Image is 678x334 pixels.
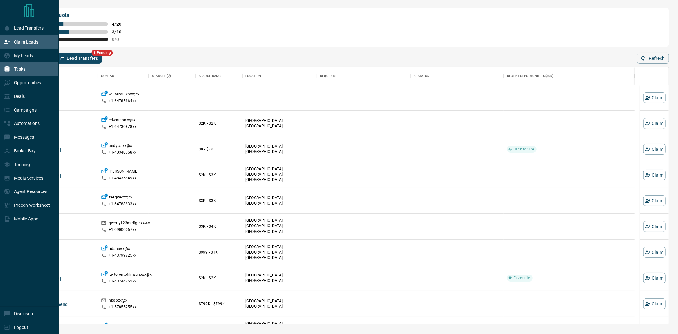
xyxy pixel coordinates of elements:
p: $0 - $3K [199,146,239,152]
p: $999 - $1K [199,249,239,255]
span: Qwertz Zee [26,198,95,205]
p: +1- 64785864xx [109,98,136,104]
button: Claim [643,92,666,103]
span: Na [26,121,95,127]
div: Search [152,67,173,85]
button: Refresh [637,53,669,64]
p: [GEOGRAPHIC_DATA], [GEOGRAPHIC_DATA], [GEOGRAPHIC_DATA], [GEOGRAPHIC_DATA] | [GEOGRAPHIC_DATA] [245,218,314,245]
div: Name [23,67,98,85]
span: 4 / 20 [112,22,126,27]
p: zeeqwerxx@x [109,195,132,201]
button: Claim [643,221,666,232]
p: $2K - $3K [199,172,239,178]
p: $799K - $799K [199,301,239,307]
span: Rida Reem [26,250,95,256]
p: qwerty123asdfgtexx@x [109,220,150,227]
p: My Daily Quota [34,11,126,19]
p: [GEOGRAPHIC_DATA], [GEOGRAPHIC_DATA] [245,118,314,129]
span: Vcghnnv Shhsvhehd [26,301,95,308]
button: Claim [643,144,666,155]
button: Claim [643,298,666,309]
div: AI Status [414,67,429,85]
span: Favourite [511,275,532,281]
p: [GEOGRAPHIC_DATA], [GEOGRAPHIC_DATA] [245,298,314,309]
p: +1- 43744852xx [109,279,136,284]
p: $2K - $2K [199,275,239,281]
div: AI Status [410,67,504,85]
span: Tavora Ch [26,95,95,101]
span: - - [26,224,95,230]
p: +1- 40340068xx [109,150,136,155]
p: [GEOGRAPHIC_DATA], [GEOGRAPHIC_DATA], [GEOGRAPHIC_DATA] [245,244,314,261]
span: 3 / 10 [112,29,126,34]
div: Recent Opportunities (30d) [504,67,635,85]
div: Location [245,67,261,85]
p: +1- 57855255xx [109,304,136,310]
button: Lead Transfers [55,53,102,64]
p: +1- 48435849xx [109,176,136,181]
p: [PERSON_NAME] [109,169,138,176]
span: [PERSON_NAME] [26,275,95,282]
p: andycuixx@x [109,143,132,150]
p: jaytorontofilmschoxx@x [109,272,152,279]
button: Claim [643,118,666,129]
div: Location [242,67,317,85]
p: edwardnaxx@x [109,117,136,124]
span: Back to Site [511,147,537,152]
p: [GEOGRAPHIC_DATA], [GEOGRAPHIC_DATA] [245,144,314,155]
span: 1 Pending [92,50,113,56]
p: $2K - $2K [199,121,239,126]
p: hbdbxx@x [109,298,127,304]
div: Requests [320,67,336,85]
p: allrichards19xx@x [109,324,141,330]
span: [PERSON_NAME] [26,172,95,179]
p: +1- 09000067xx [109,227,136,233]
p: ridareexx@x [109,246,130,253]
p: [GEOGRAPHIC_DATA], [GEOGRAPHIC_DATA] [245,273,314,283]
p: $3K - $4K [199,224,239,229]
button: Claim [643,195,666,206]
span: [PERSON_NAME] [26,147,95,153]
span: 0 / 0 [112,37,126,42]
div: Contact [98,67,149,85]
p: +1- 43799825xx [109,253,136,258]
button: Claim [643,247,666,258]
div: Search Range [199,67,223,85]
div: Search Range [195,67,242,85]
div: Requests [317,67,410,85]
p: [GEOGRAPHIC_DATA], [GEOGRAPHIC_DATA] [245,195,314,206]
p: +1- 64730878xx [109,124,136,129]
div: Recent Opportunities (30d) [507,67,554,85]
p: $3K - $3K [199,198,239,204]
div: Contact [101,67,116,85]
button: Claim [643,170,666,180]
p: willarr.du.chxx@x [109,92,139,98]
p: [GEOGRAPHIC_DATA], [GEOGRAPHIC_DATA], [GEOGRAPHIC_DATA], [GEOGRAPHIC_DATA] | [GEOGRAPHIC_DATA] [245,166,314,194]
button: Claim [643,273,666,283]
p: +1- 64788833xx [109,201,136,207]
